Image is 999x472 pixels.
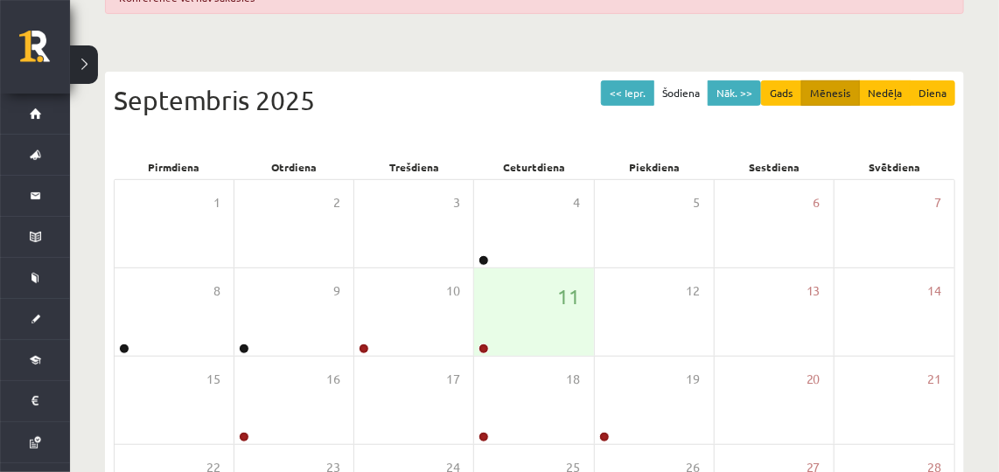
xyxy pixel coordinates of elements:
[927,281,941,301] span: 14
[910,80,955,106] button: Diena
[694,193,701,212] span: 5
[213,281,220,301] span: 8
[595,155,715,179] div: Piekdiena
[234,155,353,179] div: Otrdiena
[601,80,654,106] button: << Iepr.
[474,155,594,179] div: Ceturtdiena
[446,370,460,389] span: 17
[814,193,821,212] span: 6
[835,155,955,179] div: Svētdiena
[934,193,941,212] span: 7
[326,370,340,389] span: 16
[558,281,581,311] span: 11
[687,370,701,389] span: 19
[453,193,460,212] span: 3
[574,193,581,212] span: 4
[213,193,220,212] span: 1
[114,80,955,120] div: Septembris 2025
[807,370,821,389] span: 20
[19,31,70,74] a: Rīgas 1. Tālmācības vidusskola
[446,281,460,301] span: 10
[927,370,941,389] span: 21
[354,155,474,179] div: Trešdiena
[801,80,860,106] button: Mēnesis
[807,281,821,301] span: 13
[859,80,911,106] button: Nedēļa
[333,193,340,212] span: 2
[708,80,761,106] button: Nāk. >>
[567,370,581,389] span: 18
[206,370,220,389] span: 15
[114,155,234,179] div: Pirmdiena
[761,80,802,106] button: Gads
[715,155,835,179] div: Sestdiena
[653,80,709,106] button: Šodiena
[333,281,340,301] span: 9
[687,281,701,301] span: 12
